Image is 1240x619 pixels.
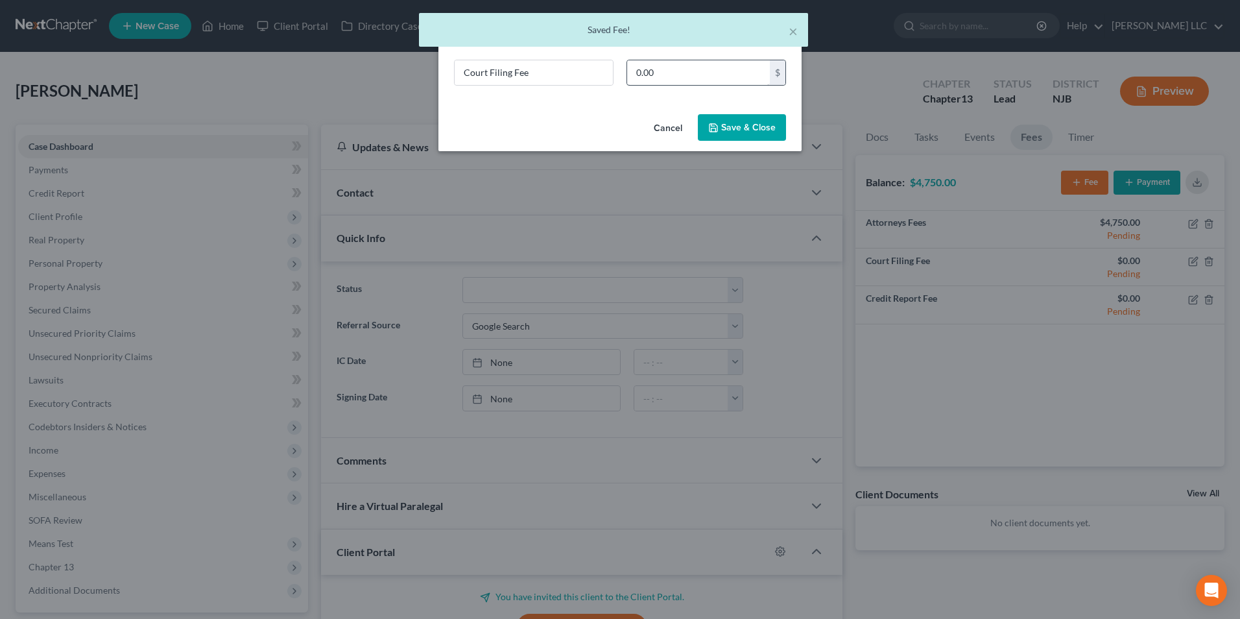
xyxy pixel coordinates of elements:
div: Saved Fee! [429,23,798,36]
input: Describe... [455,60,613,85]
button: Save & Close [698,114,786,141]
div: $ [770,60,785,85]
button: Cancel [643,115,693,141]
div: Open Intercom Messenger [1196,575,1227,606]
input: 0.00 [627,60,770,85]
button: × [789,23,798,39]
